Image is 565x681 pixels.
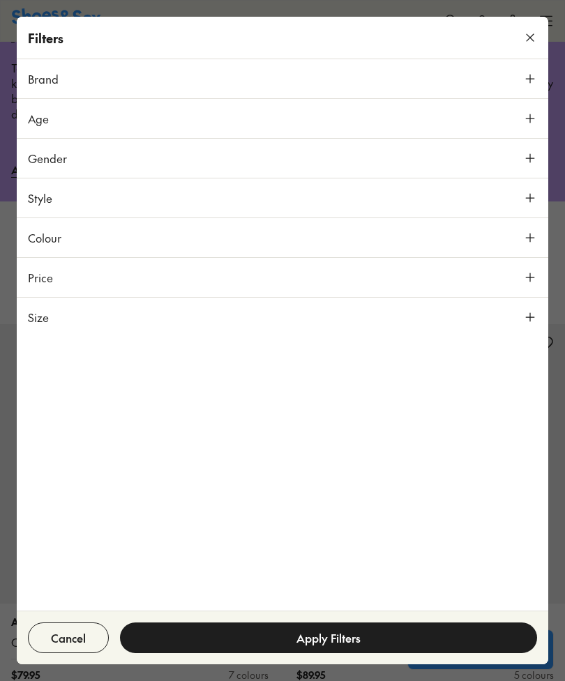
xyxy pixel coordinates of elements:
[17,139,548,178] button: Gender
[17,59,548,98] button: Brand
[28,110,49,127] span: Age
[12,8,101,33] img: SNS_Logo_Responsive.svg
[17,99,548,138] button: Age
[17,218,548,257] button: Colour
[28,622,109,653] button: Cancel
[11,61,554,137] p: Tough school days need tougher shoes. ASICS school shoes bring serious support, all-day comfort, ...
[14,588,70,639] iframe: Gorgias live chat messenger
[28,70,59,87] span: Brand
[11,154,63,185] a: Asics Girls
[12,8,101,33] a: Shoes & Sox
[28,29,63,47] p: Filters
[28,269,53,286] span: Price
[28,229,61,246] span: Colour
[28,190,52,206] span: Style
[17,258,548,297] button: Price
[17,178,548,217] button: Style
[28,309,49,326] span: Size
[28,150,67,167] span: Gender
[120,622,537,653] button: Apply Filters
[11,615,269,629] p: Asics
[11,635,269,650] a: Contend 9 Pre-School
[17,298,548,337] button: Size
